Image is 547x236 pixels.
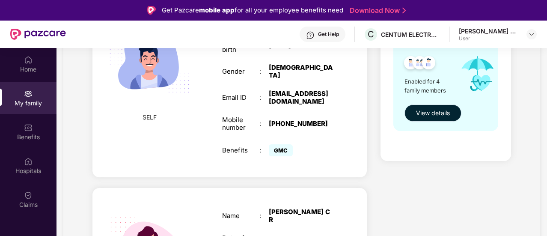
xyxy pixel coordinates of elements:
span: C [368,29,374,39]
span: Enabled for 4 family members [404,77,454,95]
img: svg+xml;base64,PHN2ZyBpZD0iQ2xhaW0iIHhtbG5zPSJodHRwOi8vd3d3LnczLm9yZy8yMDAwL3N2ZyIgd2lkdGg9IjIwIi... [24,191,33,200]
div: [DEMOGRAPHIC_DATA] [269,64,334,79]
button: View details [404,105,461,122]
img: Logo [147,6,156,15]
img: svg+xml;base64,PHN2ZyBpZD0iSG9tZSIgeG1sbnM9Imh0dHA6Ly93d3cudzMub3JnLzIwMDAvc3ZnIiB3aWR0aD0iMjAiIG... [24,56,33,64]
div: CENTUM ELECTRONICS LIMITED [381,30,441,39]
strong: mobile app [199,6,235,14]
div: : [259,212,269,220]
div: Date of birth [222,38,259,54]
div: [PERSON_NAME] C R [269,208,334,224]
span: GMC [269,144,293,156]
div: Get Help [318,31,339,38]
img: svg+xml;base64,PHN2ZyBpZD0iSG9zcGl0YWxzIiB4bWxucz0iaHR0cDovL3d3dy53My5vcmcvMjAwMC9zdmciIHdpZHRoPS... [24,157,33,166]
div: User [459,35,519,42]
div: Email ID [222,94,259,102]
img: svg+xml;base64,PHN2ZyB4bWxucz0iaHR0cDovL3d3dy53My5vcmcvMjAwMC9zdmciIHdpZHRoPSI0OC45MTUiIGhlaWdodD... [409,54,430,75]
img: svg+xml;base64,PHN2ZyBpZD0iSGVscC0zMngzMiIgeG1sbnM9Imh0dHA6Ly93d3cudzMub3JnLzIwMDAvc3ZnIiB3aWR0aD... [306,31,315,39]
img: svg+xml;base64,PHN2ZyB4bWxucz0iaHR0cDovL3d3dy53My5vcmcvMjAwMC9zdmciIHdpZHRoPSIyMjQiIGhlaWdodD0iMT... [100,14,199,113]
div: Benefits [222,146,259,154]
img: New Pazcare Logo [10,29,66,40]
img: svg+xml;base64,PHN2ZyBpZD0iRHJvcGRvd24tMzJ4MzIiIHhtbG5zPSJodHRwOi8vd3d3LnczLm9yZy8yMDAwL3N2ZyIgd2... [528,31,535,38]
div: Mobile number [222,116,259,131]
div: : [259,68,269,75]
img: svg+xml;base64,PHN2ZyB4bWxucz0iaHR0cDovL3d3dy53My5vcmcvMjAwMC9zdmciIHdpZHRoPSI0OC45NDMiIGhlaWdodD... [400,54,421,75]
div: [EMAIL_ADDRESS][DOMAIN_NAME] [269,90,334,105]
img: svg+xml;base64,PHN2ZyBpZD0iQmVuZWZpdHMiIHhtbG5zPSJodHRwOi8vd3d3LnczLm9yZy8yMDAwL3N2ZyIgd2lkdGg9Ij... [24,123,33,132]
div: Gender [222,68,259,75]
div: [DATE] [269,42,334,50]
img: icon [454,48,502,100]
div: [PHONE_NUMBER] [269,120,334,128]
div: Name [222,212,259,220]
div: [PERSON_NAME] C R [459,27,519,35]
span: SELF [143,113,157,122]
div: : [259,120,269,128]
div: : [259,146,269,154]
img: Stroke [402,6,406,15]
a: Download Now [350,6,403,15]
img: svg+xml;base64,PHN2ZyB4bWxucz0iaHR0cDovL3d3dy53My5vcmcvMjAwMC9zdmciIHdpZHRoPSI0OC45NDMiIGhlaWdodD... [418,54,439,75]
span: View details [416,108,450,118]
div: Get Pazcare for all your employee benefits need [162,5,343,15]
img: svg+xml;base64,PHN2ZyB3aWR0aD0iMjAiIGhlaWdodD0iMjAiIHZpZXdCb3g9IjAgMCAyMCAyMCIgZmlsbD0ibm9uZSIgeG... [24,90,33,98]
div: : [259,42,269,50]
div: : [259,94,269,102]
